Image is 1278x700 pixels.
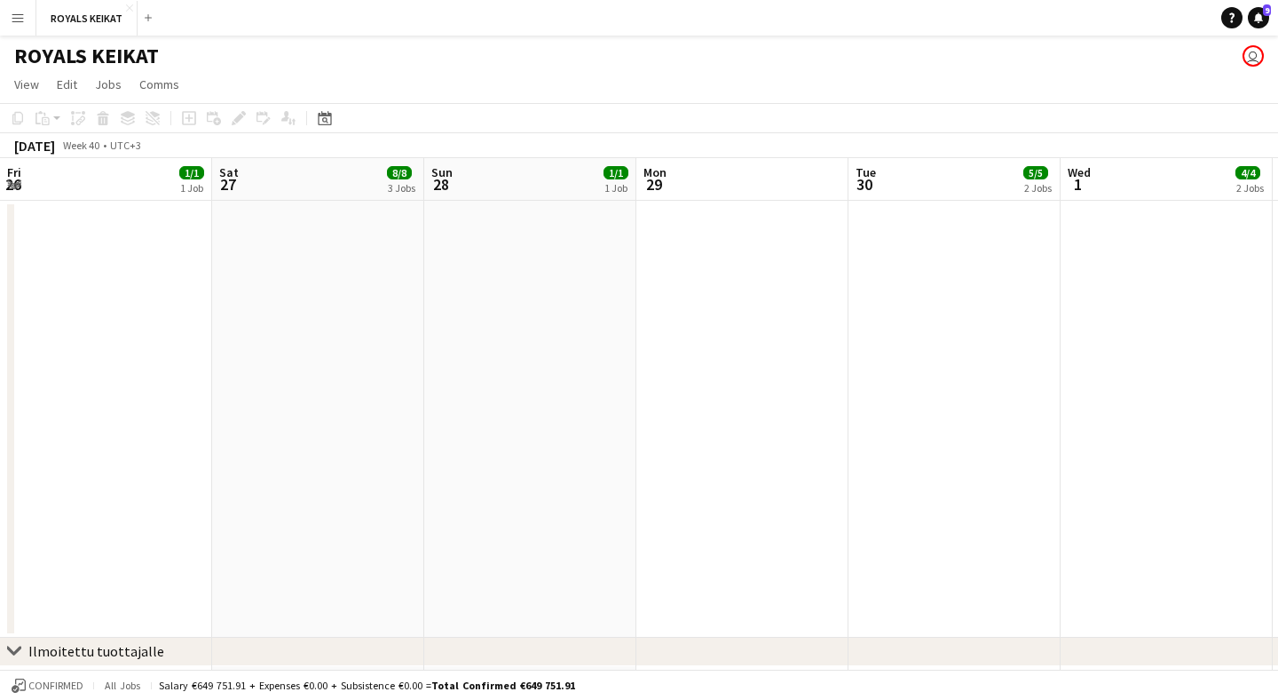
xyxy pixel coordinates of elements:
span: Total Confirmed €649 751.91 [431,679,575,692]
span: Wed [1068,164,1091,180]
span: 1/1 [603,166,628,179]
span: All jobs [101,679,144,692]
div: [DATE] [14,137,55,155]
span: 9 [1263,4,1271,16]
div: 1 Job [180,181,203,195]
span: 4/4 [1235,166,1260,179]
span: Tue [856,164,876,180]
span: 30 [853,174,876,195]
button: ROYALS KEIKAT [36,1,138,36]
span: 5/5 [1023,166,1048,179]
div: 2 Jobs [1024,181,1052,195]
span: Sun [431,164,453,180]
span: Comms [139,76,179,92]
span: 26 [4,174,21,195]
app-user-avatar: Johanna Hytönen [1242,45,1264,67]
h1: ROYALS KEIKAT [14,43,159,69]
span: Mon [643,164,667,180]
span: 8/8 [387,166,412,179]
div: 2 Jobs [1236,181,1264,195]
button: Confirmed [9,676,86,696]
a: View [7,73,46,96]
span: Confirmed [28,680,83,692]
span: View [14,76,39,92]
a: Edit [50,73,84,96]
div: Salary €649 751.91 + Expenses €0.00 + Subsistence €0.00 = [159,679,575,692]
span: Edit [57,76,77,92]
span: Fri [7,164,21,180]
div: 1 Job [604,181,627,195]
a: Jobs [88,73,129,96]
span: 1/1 [179,166,204,179]
span: Sat [219,164,239,180]
span: Jobs [95,76,122,92]
div: 3 Jobs [388,181,415,195]
span: 28 [429,174,453,195]
span: Week 40 [59,139,103,152]
div: UTC+3 [110,139,141,152]
span: 29 [641,174,667,195]
a: Comms [132,73,186,96]
a: 9 [1248,7,1269,28]
span: 1 [1065,174,1091,195]
div: Ilmoitettu tuottajalle [28,642,164,660]
span: 27 [217,174,239,195]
